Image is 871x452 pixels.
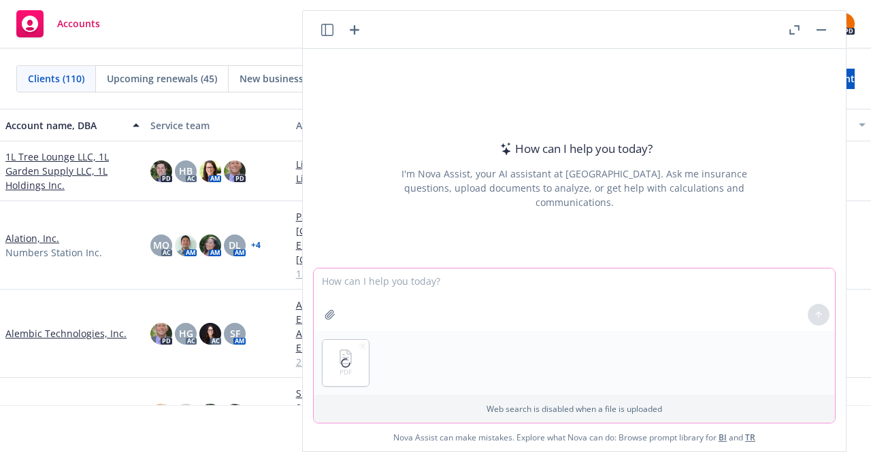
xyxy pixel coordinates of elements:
[251,241,261,249] a: + 4
[719,432,727,443] a: BI
[291,109,435,141] button: Active policies
[199,160,221,182] img: photo
[322,403,827,415] p: Web search is disabled when a file is uploaded
[150,118,284,133] div: Service team
[150,404,172,425] img: photo
[179,326,193,341] span: HG
[199,234,221,256] img: photo
[11,5,105,43] a: Accounts
[175,234,197,256] img: photo
[296,386,430,415] a: Singapore/AT148009 (ASPEN-09-03)
[296,326,430,355] a: Alembic Technologies, Inc. - E&O with Cyber
[230,326,240,341] span: SF
[150,323,172,345] img: photo
[496,140,653,158] div: How can I help you today?
[5,150,139,192] a: 1L Tree Lounge LLC, 1L Garden Supply LLC, 1L Holdings Inc.
[5,245,102,260] span: Numbers Station Inc.
[745,432,755,443] a: TR
[296,266,430,281] a: 13 more
[224,160,246,182] img: photo
[308,423,840,451] span: Nova Assist can make mistakes. Explore what Nova can do: Browse prompt library for and
[175,404,197,425] img: photo
[107,71,217,86] span: Upcoming renewals (45)
[5,231,59,245] a: Alation, Inc.
[153,238,169,252] span: MQ
[57,18,100,29] span: Accounts
[383,167,766,209] div: I'm Nova Assist, your AI assistant at [GEOGRAPHIC_DATA]. Ask me insurance questions, upload docum...
[296,355,430,369] a: 2 more
[150,160,172,182] img: photo
[296,157,430,186] a: License bond | CA Cannabis License Bond
[199,323,221,345] img: photo
[28,71,84,86] span: Clients (110)
[5,326,127,341] a: Alembic Technologies, Inc.
[229,238,241,252] span: DL
[179,164,193,178] span: HB
[296,298,430,326] a: Alembic Technologies, Inc. - Excess Liability
[296,209,430,238] a: Package | [GEOGRAPHIC_DATA]
[296,118,430,133] div: Active policies
[5,118,125,133] div: Account name, DBA
[240,71,327,86] span: New businesses (4)
[224,404,246,425] img: photo
[199,404,221,425] img: photo
[145,109,290,141] button: Service team
[296,238,430,266] a: Employers Liability | [GEOGRAPHIC_DATA] EL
